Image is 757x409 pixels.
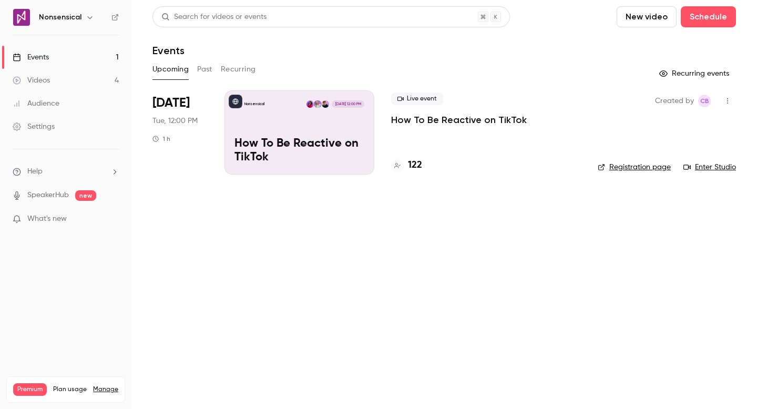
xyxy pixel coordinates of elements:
[197,61,212,78] button: Past
[13,9,30,26] img: Nonsensical
[391,158,422,172] a: 122
[408,158,422,172] h4: 122
[53,385,87,394] span: Plan usage
[27,166,43,177] span: Help
[13,98,59,109] div: Audience
[152,44,185,57] h1: Events
[655,95,694,107] span: Created by
[13,383,47,396] span: Premium
[152,135,170,143] div: 1 h
[152,90,208,175] div: Sep 16 Tue, 12:00 PM (Europe/London)
[391,114,527,126] a: How To Be Reactive on TikTok
[681,6,736,27] button: Schedule
[332,100,364,108] span: [DATE] 12:00 PM
[221,61,256,78] button: Recurring
[152,61,189,78] button: Upcoming
[234,137,364,165] p: How To Be Reactive on TikTok
[27,190,69,201] a: SpeakerHub
[391,93,443,105] span: Live event
[13,121,55,132] div: Settings
[161,12,267,23] div: Search for videos or events
[244,101,264,107] p: Nonsensical
[39,12,81,23] h6: Nonsensical
[698,95,711,107] span: Cristina Bertagna
[106,214,119,224] iframe: Noticeable Trigger
[700,95,709,107] span: CB
[322,100,329,108] img: Declan Shinnick
[314,100,321,108] img: Chloe Belchamber
[598,162,671,172] a: Registration page
[306,100,314,108] img: Melina Lee
[654,65,736,82] button: Recurring events
[683,162,736,172] a: Enter Studio
[152,116,198,126] span: Tue, 12:00 PM
[224,90,374,175] a: How To Be Reactive on TikTokNonsensicalDeclan ShinnickChloe BelchamberMelina Lee[DATE] 12:00 PMHo...
[152,95,190,111] span: [DATE]
[617,6,677,27] button: New video
[13,52,49,63] div: Events
[75,190,96,201] span: new
[93,385,118,394] a: Manage
[27,213,67,224] span: What's new
[13,75,50,86] div: Videos
[13,166,119,177] li: help-dropdown-opener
